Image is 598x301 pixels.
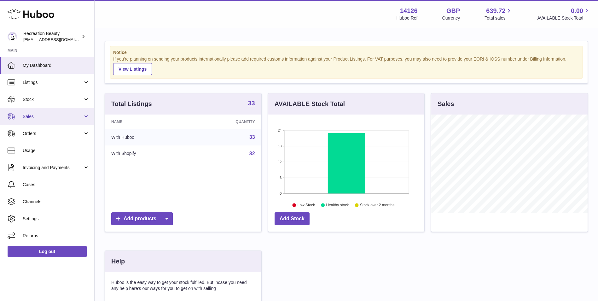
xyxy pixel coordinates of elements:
[111,280,255,292] p: Huboo is the easy way to get your stock fulfilled. But incase you need any help here's our ways f...
[113,56,579,75] div: If you're planning on sending your products internationally please add required customs informati...
[485,15,513,21] span: Total sales
[105,145,189,162] td: With Shopify
[23,97,83,103] span: Stock
[23,62,90,68] span: My Dashboard
[280,192,282,195] text: 0
[105,129,189,145] td: With Huboo
[111,257,125,266] h3: Help
[23,165,83,171] span: Invoicing and Payments
[275,212,310,225] a: Add Stock
[23,199,90,205] span: Channels
[111,212,173,225] a: Add products
[537,15,590,21] span: AVAILABLE Stock Total
[23,182,90,188] span: Cases
[280,176,282,180] text: 6
[8,32,17,41] img: barney@recreationbeauty.com
[23,114,83,120] span: Sales
[278,128,282,132] text: 24
[23,148,90,154] span: Usage
[248,100,255,106] strong: 33
[111,100,152,108] h3: Total Listings
[537,7,590,21] a: 0.00 AVAILABLE Stock Total
[23,233,90,239] span: Returns
[446,7,460,15] strong: GBP
[486,7,505,15] span: 639.72
[189,115,261,129] th: Quantity
[438,100,454,108] h3: Sales
[571,7,583,15] span: 0.00
[8,246,87,257] a: Log out
[249,134,255,140] a: 33
[23,31,80,43] div: Recreation Beauty
[485,7,513,21] a: 639.72 Total sales
[442,15,460,21] div: Currency
[113,50,579,56] strong: Notice
[278,144,282,148] text: 18
[23,80,83,86] span: Listings
[105,115,189,129] th: Name
[23,131,83,137] span: Orders
[397,15,418,21] div: Huboo Ref
[275,100,345,108] h3: AVAILABLE Stock Total
[326,203,349,207] text: Healthy stock
[298,203,315,207] text: Low Stock
[360,203,394,207] text: Stock over 2 months
[113,63,152,75] a: View Listings
[400,7,418,15] strong: 14126
[23,37,93,42] span: [EMAIL_ADDRESS][DOMAIN_NAME]
[23,216,90,222] span: Settings
[248,100,255,108] a: 33
[278,160,282,164] text: 12
[249,151,255,156] a: 32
